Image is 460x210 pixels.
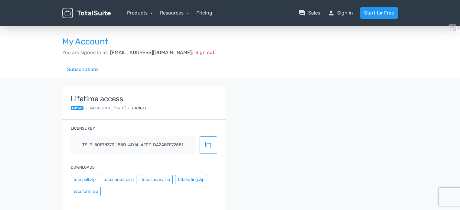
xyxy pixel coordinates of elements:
a: Products [127,10,153,16]
strong: Lifetime access [71,95,148,103]
button: totalcontest.zip [101,175,136,184]
button: totalform.zip [71,187,101,196]
button: totalpoll.zip [71,175,98,184]
span: question_answer [299,9,306,17]
h3: My Account [62,37,398,47]
span: active [71,106,84,110]
span: person [328,9,335,17]
span: You are signed in as [62,50,108,55]
span: • [86,105,87,111]
a: personSign in [328,9,353,17]
button: totalrating.zip [175,175,207,184]
span: content_copy [205,141,212,149]
a: Resources [160,10,189,16]
a: Subscriptions [62,61,103,78]
label: License key [71,125,95,131]
div: Cancel [132,105,147,111]
span: Valid until [DATE] [90,105,126,111]
a: Start for Free [360,7,398,19]
label: Downloads [71,164,95,170]
span: Sign out [195,50,214,55]
span: • [128,105,129,111]
button: content_copy [200,136,217,154]
a: Pricing [196,9,212,17]
img: TotalSuite for WordPress [62,8,111,18]
a: question_answerSales [299,9,320,17]
button: totalsurvey.zip [139,175,173,184]
span: [EMAIL_ADDRESS][DOMAIN_NAME], [110,50,193,55]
